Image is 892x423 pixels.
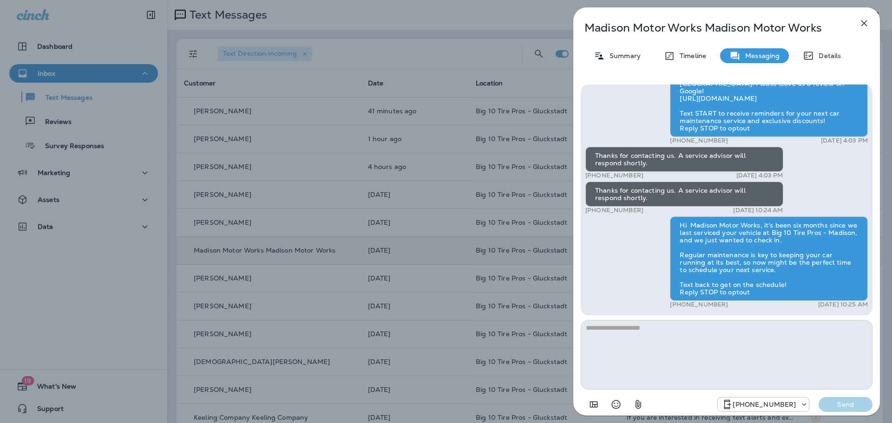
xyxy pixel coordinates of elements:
p: [DATE] 10:24 AM [733,207,783,214]
p: [PHONE_NUMBER] [585,207,643,214]
p: [DATE] 4:03 PM [821,137,868,144]
p: [DATE] 4:03 PM [736,172,783,179]
p: [PHONE_NUMBER] [670,301,728,308]
div: Thanks for contacting us. A service advisor will respond shortly. [585,182,783,207]
p: Details [814,52,841,59]
p: [PHONE_NUMBER] [585,172,643,179]
p: [PHONE_NUMBER] [670,137,728,144]
p: Messaging [741,52,780,59]
div: Hi Madison Motor Works, it's been six months since we last serviced your vehicle at Big 10 Tire P... [670,216,868,301]
p: Madison Motor Works Madison Motor Works [584,21,838,34]
div: +1 (601) 539-4494 [718,399,809,410]
button: Select an emoji [607,395,625,414]
div: Thanks for contacting us. A service advisor will respond shortly. [585,147,783,172]
p: Summary [605,52,641,59]
button: Add in a premade template [584,395,603,414]
div: Thank you for stopping by Big 10 Tire Pros - [GEOGRAPHIC_DATA]! Please leave us a review on Googl... [670,67,868,137]
p: Timeline [675,52,706,59]
p: [DATE] 10:25 AM [818,301,868,308]
p: [PHONE_NUMBER] [733,401,796,408]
